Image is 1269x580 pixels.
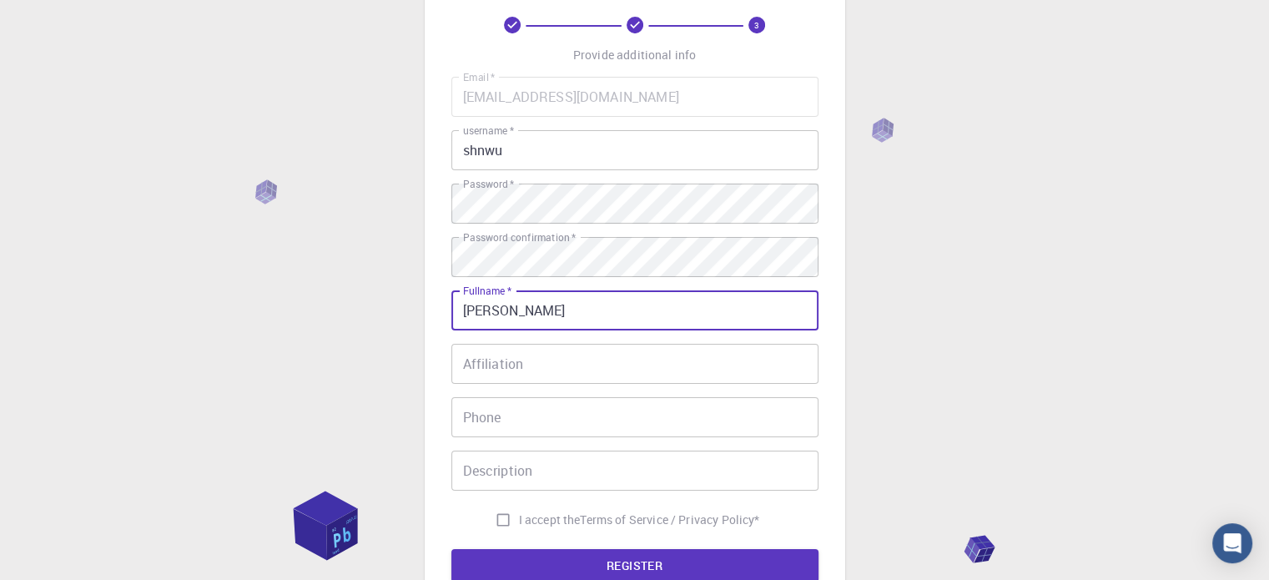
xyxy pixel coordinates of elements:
label: username [463,124,514,138]
a: Terms of Service / Privacy Policy* [580,512,759,528]
p: Provide additional info [573,47,696,63]
label: Fullname [463,284,511,298]
p: Terms of Service / Privacy Policy * [580,512,759,528]
span: I accept the [519,512,581,528]
div: Open Intercom Messenger [1212,523,1252,563]
label: Password [463,177,514,191]
label: Password confirmation [463,230,576,245]
text: 3 [754,19,759,31]
label: Email [463,70,495,84]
